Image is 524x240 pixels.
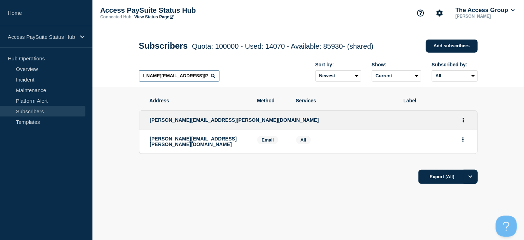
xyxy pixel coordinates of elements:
[372,62,421,67] div: Show:
[426,40,478,53] a: Add subscribers
[404,98,467,103] span: Label
[459,134,468,145] button: Actions
[150,136,247,147] p: [PERSON_NAME][EMAIL_ADDRESS][PERSON_NAME][DOMAIN_NAME]
[150,117,319,123] span: [PERSON_NAME][EMAIL_ADDRESS][PERSON_NAME][DOMAIN_NAME]
[372,70,421,82] select: Deleted
[454,7,516,14] button: The Access Group
[100,6,241,14] p: Access PaySuite Status Hub
[296,98,393,103] span: Services
[432,6,447,20] button: Account settings
[432,70,478,82] select: Subscribed by
[315,62,361,67] div: Sort by:
[454,14,516,19] p: [PERSON_NAME]
[315,70,361,82] select: Sort by
[496,216,517,237] iframe: Help Scout Beacon - Open
[139,70,219,82] input: Search subscribers
[459,115,468,126] button: Actions
[192,42,373,50] span: Quota: 100000 - Used: 14070 - Available: 85930 - (shared)
[257,136,279,144] span: Email
[8,34,76,40] p: Access PaySuite Status Hub
[413,6,428,20] button: Support
[139,41,374,51] h1: Subscribers
[100,14,132,19] p: Connected Hub
[432,62,478,67] div: Subscribed by:
[464,170,478,184] button: Options
[134,14,174,19] a: View Status Page
[418,170,478,184] button: Export (All)
[150,98,247,103] span: Address
[301,137,307,143] span: All
[257,98,285,103] span: Method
